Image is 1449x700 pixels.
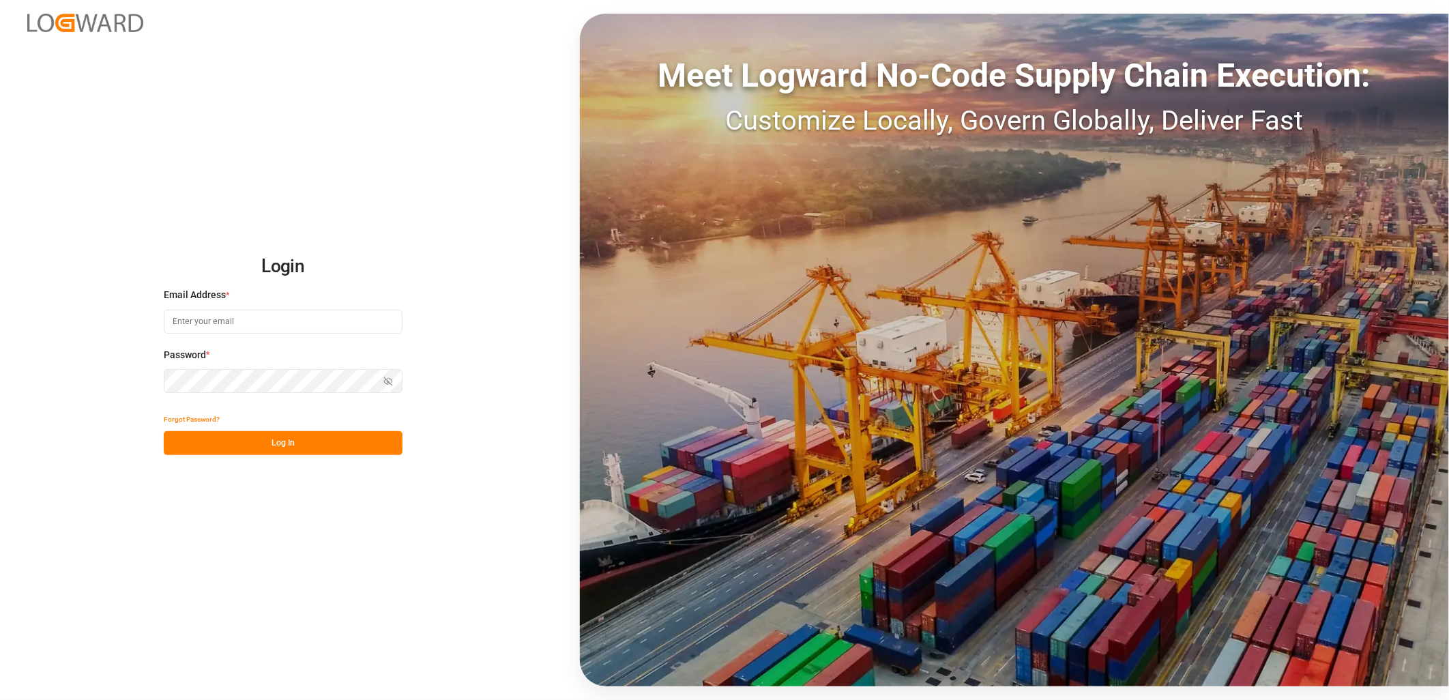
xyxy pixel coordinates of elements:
[164,431,402,455] button: Log In
[164,245,402,289] h2: Login
[580,100,1449,141] div: Customize Locally, Govern Globally, Deliver Fast
[580,51,1449,100] div: Meet Logward No-Code Supply Chain Execution:
[164,310,402,334] input: Enter your email
[164,288,226,302] span: Email Address
[27,14,143,32] img: Logward_new_orange.png
[164,407,220,431] button: Forgot Password?
[164,348,206,362] span: Password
